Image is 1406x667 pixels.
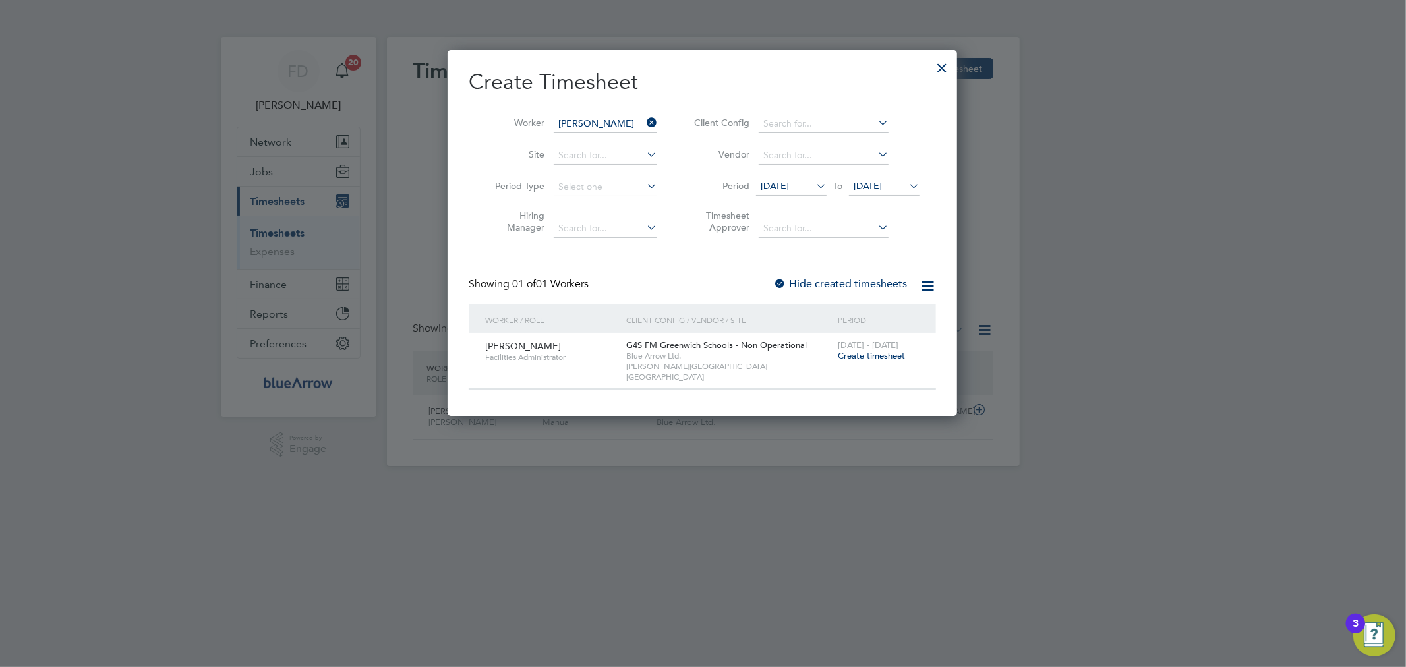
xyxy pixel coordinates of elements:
[773,277,907,291] label: Hide created timesheets
[554,146,657,165] input: Search for...
[482,304,623,335] div: Worker / Role
[854,180,882,192] span: [DATE]
[554,115,657,133] input: Search for...
[626,351,831,361] span: Blue Arrow Ltd.
[626,361,831,382] span: [PERSON_NAME][GEOGRAPHIC_DATA] [GEOGRAPHIC_DATA]
[469,277,591,291] div: Showing
[554,219,657,238] input: Search for...
[1353,614,1395,656] button: Open Resource Center, 3 new notifications
[759,146,889,165] input: Search for...
[761,180,789,192] span: [DATE]
[623,304,835,335] div: Client Config / Vendor / Site
[838,350,905,361] span: Create timesheet
[485,340,561,352] span: [PERSON_NAME]
[626,339,807,351] span: G4S FM Greenwich Schools - Non Operational
[485,117,544,129] label: Worker
[829,177,846,194] span: To
[485,180,544,192] label: Period Type
[690,117,749,129] label: Client Config
[690,148,749,160] label: Vendor
[759,219,889,238] input: Search for...
[554,178,657,196] input: Select one
[512,277,536,291] span: 01 of
[835,304,923,335] div: Period
[485,352,616,362] span: Facilities Administrator
[485,210,544,233] label: Hiring Manager
[485,148,544,160] label: Site
[690,180,749,192] label: Period
[469,69,936,96] h2: Create Timesheet
[838,339,898,351] span: [DATE] - [DATE]
[1353,623,1359,641] div: 3
[690,210,749,233] label: Timesheet Approver
[512,277,589,291] span: 01 Workers
[759,115,889,133] input: Search for...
